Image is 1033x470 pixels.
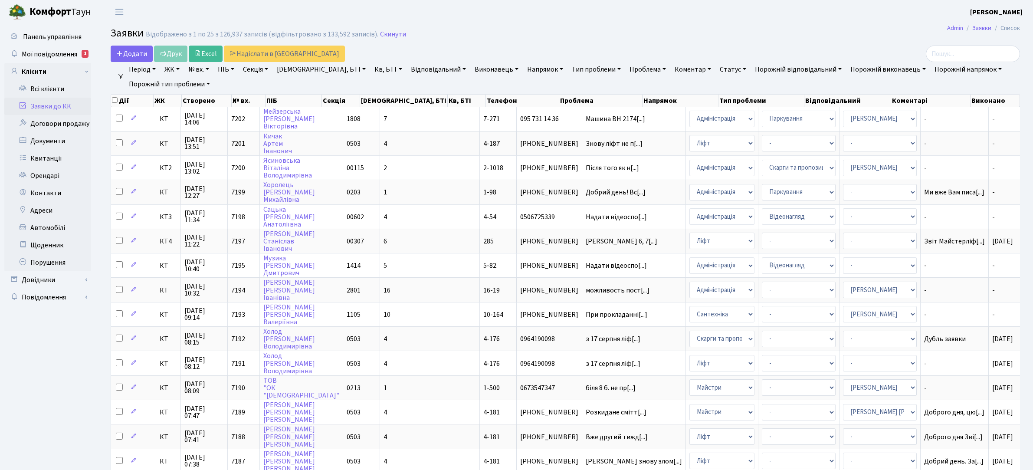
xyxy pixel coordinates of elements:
a: Порожній відповідальний [751,62,845,77]
a: [PERSON_NAME][PERSON_NAME][PERSON_NAME] [263,425,315,449]
a: Порушення [4,254,91,271]
li: Список [991,23,1020,33]
span: Звіт Майстерліф[...] [924,237,985,246]
a: Напрямок [524,62,567,77]
span: КТ [160,458,177,465]
span: [DATE] [992,408,1013,417]
span: [DATE] [992,334,1013,344]
a: Адреси [4,202,91,219]
span: 7202 [231,114,245,124]
span: 0503 [347,334,361,344]
a: Документи [4,132,91,150]
a: Тип проблеми [568,62,624,77]
span: 4-54 [483,212,496,222]
span: [DATE] [992,457,1013,466]
span: - [992,187,995,197]
span: - [924,360,985,367]
span: Добрий день! Вс[...] [586,187,646,197]
a: Статус [716,62,750,77]
span: 4-181 [483,408,500,417]
a: Секція [239,62,272,77]
th: Напрямок [643,95,718,107]
span: [DATE] 14:06 [184,112,224,126]
a: Довідники [4,271,91,289]
a: ТОВ"ОК"[DEMOGRAPHIC_DATA]" [263,376,339,400]
a: Автомобілі [4,219,91,237]
span: 0203 [347,187,361,197]
span: КТ [160,311,177,318]
th: ПІБ [266,95,322,107]
th: Виконано [971,95,1020,107]
a: Порожній виконавець [847,62,929,77]
span: 2801 [347,286,361,295]
span: 0503 [347,457,361,466]
span: [DATE] 08:12 [184,356,224,370]
span: КТ [160,189,177,196]
span: 4-176 [483,334,500,344]
a: Панель управління [4,28,91,46]
span: 7-271 [483,114,500,124]
a: Admin [947,23,963,33]
a: Відповідальний [407,62,469,77]
span: КТ [160,140,177,147]
a: Мейзерська[PERSON_NAME]Вікторівна [263,107,315,131]
span: Таун [30,5,91,20]
span: [PHONE_NUMBER] [520,409,578,416]
span: 095 731 14 36 [520,115,578,122]
th: Коментарі [891,95,971,107]
a: Договори продажу [4,115,91,132]
a: ЯсиновськаВіталінаВолодимирівна [263,156,312,180]
b: Комфорт [30,5,71,19]
span: 4-187 [483,139,500,148]
span: 4-181 [483,432,500,442]
span: [PERSON_NAME] знову злом[...] [586,457,682,466]
span: 1 [384,187,387,197]
span: Знову ліфт не п[...] [586,139,643,148]
span: 7194 [231,286,245,295]
span: КТ [160,360,177,367]
span: 4 [384,139,387,148]
span: Доброго дня Зві[...] [924,432,983,442]
span: - [924,140,985,147]
span: [PHONE_NUMBER] [520,238,578,245]
a: Кв, БТІ [371,62,405,77]
a: [PERSON_NAME][PERSON_NAME][PERSON_NAME] [263,400,315,424]
a: Повідомлення [4,289,91,306]
span: - [992,114,995,124]
span: 0673547347 [520,385,578,391]
a: Контакти [4,184,91,202]
span: 7198 [231,212,245,222]
span: КТ2 [160,164,177,171]
span: КТ [160,262,177,269]
span: - [992,310,995,319]
span: [DATE] [992,432,1013,442]
span: з 17 серпня ліф[...] [586,359,640,368]
span: - [992,163,995,173]
span: Доброго дня, цю[...] [924,408,984,417]
a: Порожній тип проблеми [125,77,213,92]
a: Коментар [671,62,715,77]
a: Клієнти [4,63,91,80]
span: 2 [384,163,387,173]
th: ЖК [154,95,181,107]
span: - [924,262,985,269]
a: ПІБ [214,62,238,77]
span: КТ [160,335,177,342]
a: Холод[PERSON_NAME]Володимирівна [263,352,315,376]
a: [PERSON_NAME] [970,7,1023,17]
span: 5 [384,261,387,270]
span: 16-19 [483,286,500,295]
button: Переключити навігацію [108,5,130,19]
span: 00115 [347,163,364,173]
span: - [924,115,985,122]
a: Щоденник [4,237,91,254]
span: 16 [384,286,390,295]
th: Кв, БТІ [448,95,486,107]
a: Скинути [380,30,406,39]
a: Excel [189,46,223,62]
th: Телефон [486,95,559,107]
span: 7201 [231,139,245,148]
span: 2-1018 [483,163,503,173]
span: [PHONE_NUMBER] [520,311,578,318]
